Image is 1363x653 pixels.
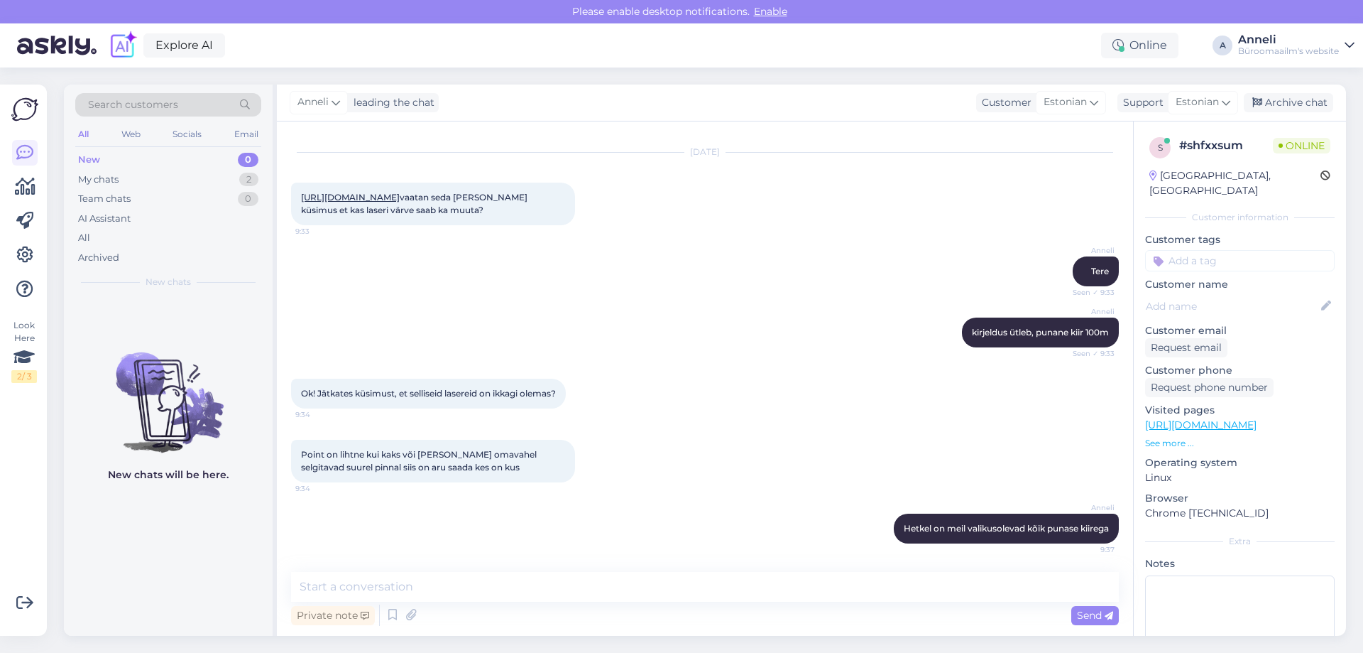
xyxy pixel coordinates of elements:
[78,212,131,226] div: AI Assistant
[239,173,258,187] div: 2
[143,33,225,58] a: Explore AI
[291,146,1119,158] div: [DATE]
[1176,95,1219,110] span: Estonian
[64,327,273,455] img: No chats
[78,153,100,167] div: New
[295,226,349,237] span: 9:33
[1238,34,1354,57] a: AnneliBüroomaailm's website
[1145,556,1335,571] p: Notes
[348,95,434,110] div: leading the chat
[1117,95,1164,110] div: Support
[1244,93,1333,112] div: Archive chat
[231,125,261,144] div: Email
[1061,287,1115,298] span: Seen ✓ 9:33
[146,276,191,288] span: New chats
[1101,33,1178,58] div: Online
[904,523,1109,534] span: Hetkel on meil valikusolevad kõik punase kiirega
[11,319,37,383] div: Look Here
[170,125,204,144] div: Socials
[78,251,119,265] div: Archived
[301,192,530,215] span: vaatan seda [PERSON_NAME] küsimus et kas laseri värve saab ka muuta?
[88,97,178,112] span: Search customers
[78,231,90,245] div: All
[1273,138,1330,153] span: Online
[1145,378,1274,397] div: Request phone number
[1145,232,1335,247] p: Customer tags
[297,95,329,110] span: Anneli
[1179,137,1273,154] div: # shfxxsum
[1145,506,1335,521] p: Chrome [TECHNICAL_ID]
[1145,419,1257,431] a: [URL][DOMAIN_NAME]
[1146,298,1318,314] input: Add name
[1238,34,1339,45] div: Anneli
[78,173,119,187] div: My chats
[1061,348,1115,359] span: Seen ✓ 9:33
[301,449,539,473] span: Point on lihtne kui kaks või [PERSON_NAME] omavahel selgitavad suurel pinnal siis on aru saada ke...
[1077,609,1113,622] span: Send
[1145,211,1335,224] div: Customer information
[1061,245,1115,256] span: Anneli
[108,468,229,482] p: New chats will be here.
[238,153,258,167] div: 0
[238,192,258,206] div: 0
[119,125,143,144] div: Web
[1145,491,1335,506] p: Browser
[1145,470,1335,485] p: Linux
[1061,306,1115,317] span: Anneli
[972,327,1109,338] span: kirjeldus ütleb, punane kiir 100m
[1145,455,1335,470] p: Operating system
[1145,403,1335,418] p: Visited pages
[301,192,400,203] a: [URL][DOMAIN_NAME]
[1213,36,1232,55] div: A
[976,95,1031,110] div: Customer
[295,409,349,420] span: 9:34
[1145,535,1335,548] div: Extra
[1061,502,1115,513] span: Anneli
[75,125,92,144] div: All
[295,483,349,494] span: 9:34
[1145,323,1335,338] p: Customer email
[1091,266,1109,276] span: Tere
[1145,437,1335,450] p: See more ...
[1238,45,1339,57] div: Büroomaailm's website
[1145,338,1227,357] div: Request email
[108,31,138,60] img: explore-ai
[11,370,37,383] div: 2 / 3
[11,96,38,123] img: Askly Logo
[1149,168,1320,198] div: [GEOGRAPHIC_DATA], [GEOGRAPHIC_DATA]
[1044,95,1087,110] span: Estonian
[1158,142,1163,153] span: s
[1145,363,1335,378] p: Customer phone
[750,5,792,18] span: Enable
[301,388,556,399] span: Ok! Jätkates küsimust, et selliseid lasereid on ikkagi olemas?
[1061,544,1115,555] span: 9:37
[78,192,131,206] div: Team chats
[291,606,375,625] div: Private note
[1145,277,1335,292] p: Customer name
[1145,250,1335,271] input: Add a tag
